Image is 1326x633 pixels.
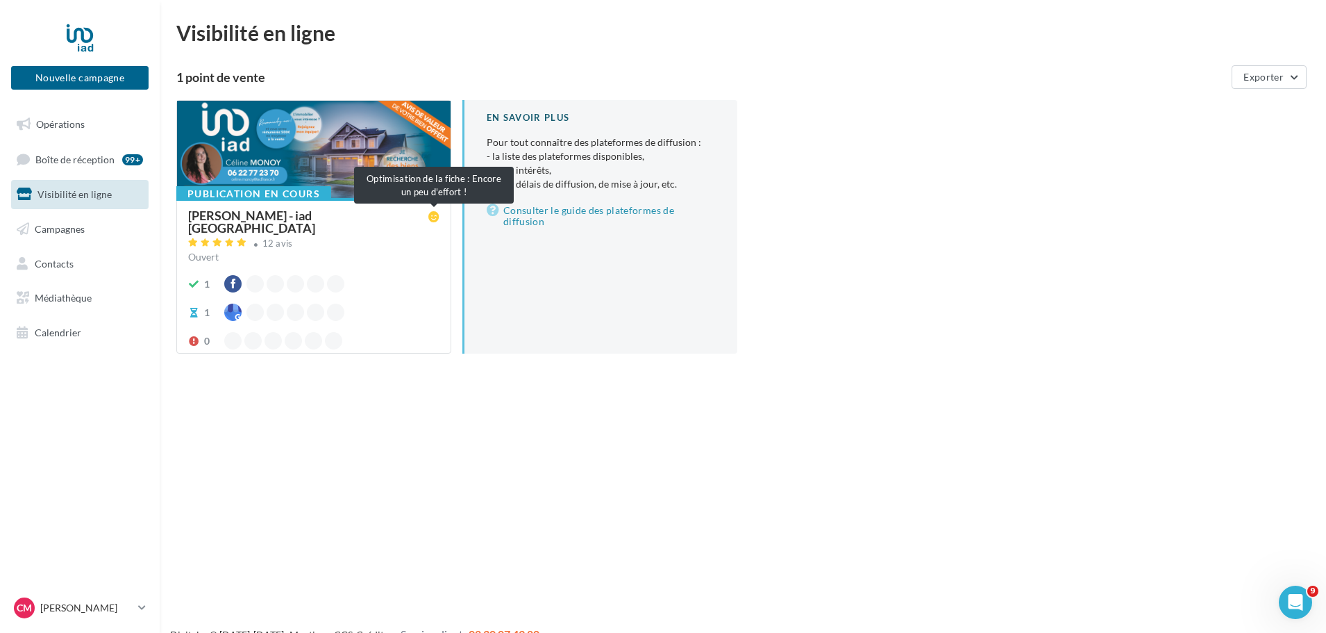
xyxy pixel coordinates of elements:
[35,292,92,304] span: Médiathèque
[11,66,149,90] button: Nouvelle campagne
[8,283,151,313] a: Médiathèque
[8,318,151,347] a: Calendrier
[204,334,210,348] div: 0
[487,149,715,163] li: - la liste des plateformes disponibles,
[487,202,715,230] a: Consulter le guide des plateformes de diffusion
[1307,586,1318,597] span: 9
[17,601,32,615] span: CM
[1232,65,1307,89] button: Exporter
[204,277,210,291] div: 1
[35,257,74,269] span: Contacts
[11,595,149,621] a: CM [PERSON_NAME]
[176,71,1226,83] div: 1 point de vente
[188,209,428,234] div: [PERSON_NAME] - iad [GEOGRAPHIC_DATA]
[35,153,115,165] span: Boîte de réception
[176,186,331,202] div: Publication en cours
[8,215,151,244] a: Campagnes
[354,167,514,204] div: Optimisation de la fiche : Encore un peu d'effort !
[487,177,715,191] li: - leurs délais de diffusion, de mise à jour, etc.
[487,135,715,191] p: Pour tout connaître des plateformes de diffusion :
[204,306,210,320] div: 1
[8,180,151,209] a: Visibilité en ligne
[487,163,715,177] li: - leurs intérêts,
[8,249,151,279] a: Contacts
[188,236,439,253] a: 12 avis
[1243,71,1284,83] span: Exporter
[176,22,1309,43] div: Visibilité en ligne
[37,188,112,200] span: Visibilité en ligne
[1279,586,1312,619] iframe: Intercom live chat
[35,223,85,235] span: Campagnes
[40,601,133,615] p: [PERSON_NAME]
[8,145,151,174] a: Boîte de réception99+
[487,111,715,124] div: En savoir plus
[188,251,219,263] span: Ouvert
[35,327,81,338] span: Calendrier
[262,239,293,248] div: 12 avis
[122,154,143,165] div: 99+
[8,110,151,139] a: Opérations
[36,118,85,130] span: Opérations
